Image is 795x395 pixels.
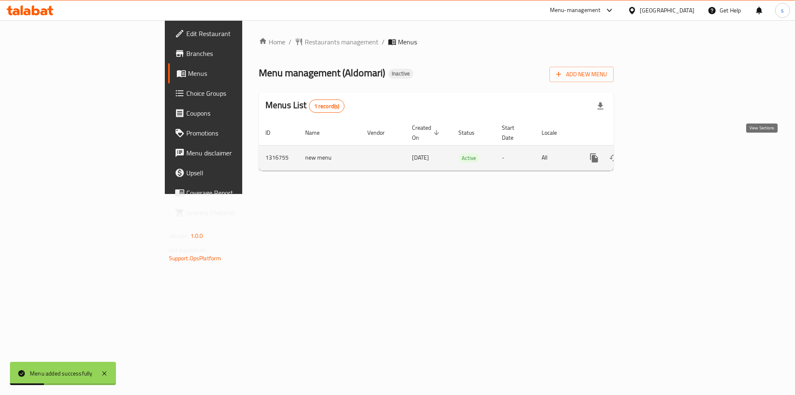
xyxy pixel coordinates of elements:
[640,6,694,15] div: [GEOGRAPHIC_DATA]
[295,37,378,47] a: Restaurants management
[168,123,298,143] a: Promotions
[168,83,298,103] a: Choice Groups
[367,128,395,138] span: Vendor
[168,44,298,63] a: Branches
[168,103,298,123] a: Coupons
[549,67,614,82] button: Add New Menu
[186,88,291,98] span: Choice Groups
[186,128,291,138] span: Promotions
[186,29,291,39] span: Edit Restaurant
[458,128,485,138] span: Status
[30,369,93,378] div: Menu added successfully
[578,120,670,145] th: Actions
[542,128,568,138] span: Locale
[168,63,298,83] a: Menus
[188,68,291,78] span: Menus
[169,245,207,255] span: Get support on:
[535,145,578,170] td: All
[168,203,298,223] a: Grocery Checklist
[412,152,429,163] span: [DATE]
[556,69,607,80] span: Add New Menu
[590,96,610,116] div: Export file
[502,123,525,143] span: Start Date
[388,70,413,77] span: Inactive
[168,24,298,44] a: Edit Restaurant
[169,253,222,264] a: Support.OpsPlatform
[186,148,291,158] span: Menu disclaimer
[259,63,385,82] span: Menu management ( Aldomari )
[299,145,361,170] td: new menu
[382,37,385,47] li: /
[186,208,291,218] span: Grocery Checklist
[186,188,291,198] span: Coverage Report
[190,230,203,241] span: 1.0.0
[186,48,291,58] span: Branches
[388,69,413,79] div: Inactive
[412,123,442,143] span: Created On
[186,168,291,178] span: Upsell
[305,37,378,47] span: Restaurants management
[168,143,298,163] a: Menu disclaimer
[265,99,344,113] h2: Menus List
[781,6,784,15] span: s
[305,128,330,138] span: Name
[265,128,281,138] span: ID
[168,163,298,183] a: Upsell
[168,183,298,203] a: Coverage Report
[550,5,601,15] div: Menu-management
[259,37,614,47] nav: breadcrumb
[398,37,417,47] span: Menus
[309,102,344,110] span: 1 record(s)
[186,108,291,118] span: Coupons
[259,120,670,171] table: enhanced table
[458,153,479,163] span: Active
[584,148,604,168] button: more
[495,145,535,170] td: -
[169,230,189,241] span: Version:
